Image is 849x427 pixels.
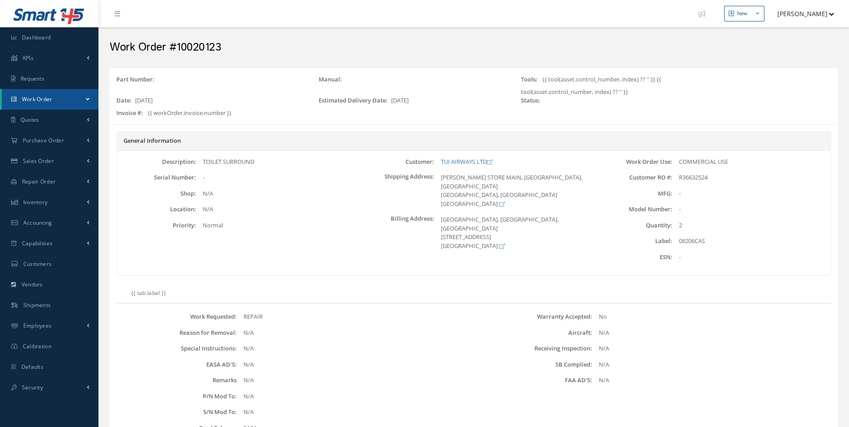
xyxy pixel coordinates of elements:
label: Warranty Accepted: [474,313,592,320]
div: N/A [237,376,474,385]
a: {{ workOrder.invoice.number }} [148,109,231,117]
label: Priority: [117,222,196,229]
span: - [203,173,205,181]
label: Manual: [319,75,346,84]
div: Normal [196,221,354,230]
span: Inventory [23,198,48,206]
span: Work Order [22,95,52,103]
span: Requests [21,75,44,82]
span: Sales Order [23,157,54,165]
span: Capabilities [22,239,53,247]
label: MFG: [593,190,672,197]
div: REPAIR [237,312,474,321]
label: P/N Mod To: [119,393,237,400]
label: Remarks [119,377,237,384]
label: Invoice #: [116,109,146,118]
div: N/A [592,360,829,369]
div: 2 [672,221,831,230]
label: Estimated Delivery Date: [319,96,391,105]
span: {{ tab.label }} [131,289,166,297]
span: Employees [23,322,52,329]
button: [PERSON_NAME] [769,5,834,22]
label: Date: [116,96,135,105]
span: Repair Order [22,178,56,185]
div: N/A [237,392,474,401]
div: N/A [237,329,474,337]
div: - [672,205,831,214]
label: ESN: [593,254,672,260]
div: TOILET SURROUND [196,158,354,167]
label: Description: [117,158,196,165]
span: {{ tool(asset.control_number, index) ?? '' }} [521,75,661,96]
label: Status: [521,96,544,105]
div: [DATE] [110,96,312,109]
label: Billing Address: [355,215,434,250]
label: Label: [593,238,672,244]
div: [DATE] [312,96,514,109]
label: Receiving Inspection: [474,345,592,352]
span: KPIs [23,54,34,62]
div: [GEOGRAPHIC_DATA], [GEOGRAPHIC_DATA], [GEOGRAPHIC_DATA] [STREET_ADDRESS] [GEOGRAPHIC_DATA] [434,215,593,250]
div: N/A [237,360,474,369]
h5: General Information [124,137,824,145]
span: Calibration [23,342,51,350]
a: Work Order [2,89,98,110]
div: N/A [196,189,354,198]
span: Accounting [23,219,52,226]
span: Defaults [21,363,43,371]
label: Model Number: [593,206,672,213]
label: Quantity: [593,222,672,229]
div: No [592,312,829,321]
label: EASA AD'S: [119,361,237,368]
label: FAA AD'S: [474,377,592,384]
label: Customer RO #: [593,174,672,181]
div: - [672,189,831,198]
div: N/A [592,329,829,337]
div: 08206CAS [672,237,831,246]
label: Shipping Address: [355,173,434,208]
div: N/A [196,205,354,214]
button: New [724,6,764,21]
div: N/A [592,376,829,385]
div: N/A [592,344,829,353]
label: Special Instructions: [119,345,237,352]
label: Reason for Removal: [119,329,237,336]
span: Shipments [23,301,51,309]
div: N/A [237,408,474,417]
div: [PERSON_NAME] STORE MAIN, [GEOGRAPHIC_DATA], [GEOGRAPHIC_DATA] [GEOGRAPHIC_DATA], [GEOGRAPHIC_DAT... [434,173,593,208]
span: Vendors [21,281,43,288]
span: Security [22,384,43,391]
label: Aircraft: [474,329,592,336]
div: N/A [237,344,474,353]
label: Customer: [355,158,434,165]
span: Dashboard [22,34,51,41]
label: S/N Mod To: [119,409,237,415]
a: {{ tool(asset.control_number, index) ?? '' }} [542,75,655,83]
div: COMMERCIAL USE [672,158,831,167]
label: Work Requested: [119,313,237,320]
label: Serial Number: [117,174,196,181]
label: Shop: [117,190,196,197]
label: Part Number: [116,75,158,84]
div: - [672,253,831,262]
label: Tools: [521,75,541,84]
span: Quotes [21,116,39,124]
a: TUI AIRWAYS LTD [441,158,492,166]
label: Work Order Use: [593,158,672,165]
span: R36632524 [679,173,708,181]
label: Location: [117,206,196,213]
span: Customers [23,260,52,268]
span: Purchase Order [23,137,64,144]
label: SB Complied: [474,361,592,368]
div: New [737,10,747,17]
h2: Work Order #10020123 [110,41,838,54]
